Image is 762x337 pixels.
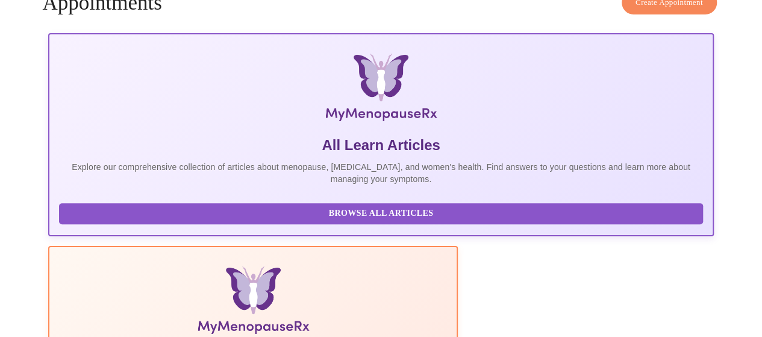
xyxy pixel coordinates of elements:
p: Explore our comprehensive collection of articles about menopause, [MEDICAL_DATA], and women's hea... [59,161,702,185]
button: Browse All Articles [59,203,702,224]
a: Browse All Articles [59,207,705,218]
h5: All Learn Articles [59,136,702,155]
span: Browse All Articles [71,206,690,221]
img: MyMenopauseRx Logo [159,54,602,126]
